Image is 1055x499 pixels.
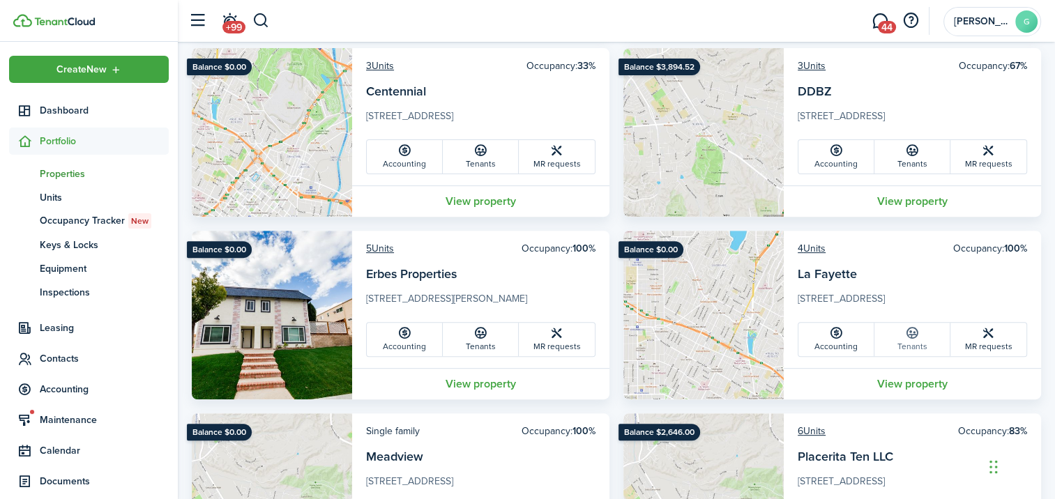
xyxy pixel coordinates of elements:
img: Property avatar [192,231,352,399]
b: 100% [572,241,595,256]
span: Properties [40,167,169,181]
a: 3Units [798,59,826,73]
span: Accounting [40,382,169,397]
a: 4Units [798,241,826,256]
span: Units [40,190,169,205]
ribbon: Balance $0.00 [187,241,252,258]
span: Maintenance [40,413,169,427]
a: MR requests [950,323,1026,356]
a: Accounting [367,140,443,174]
a: MR requests [519,323,595,356]
a: Accounting [798,323,874,356]
a: Messaging [867,3,893,39]
card-header-right: Occupancy: [958,424,1027,438]
ribbon: Balance $0.00 [187,424,252,440]
b: 100% [1004,241,1027,256]
a: Occupancy TrackerNew [9,209,169,233]
span: Gloria [954,17,1010,26]
card-description: [STREET_ADDRESS] [798,474,1027,496]
card-header-right: Occupancy: [522,424,595,438]
a: View property [352,368,609,399]
a: View property [352,185,609,217]
card-description: [STREET_ADDRESS][PERSON_NAME] [366,291,595,314]
card-header-left: Single family [366,424,420,438]
card-description: [STREET_ADDRESS] [366,474,595,496]
a: Centennial [366,82,426,100]
a: 5Units [366,241,394,256]
a: Notifications [216,3,243,39]
a: Erbes Properties [366,265,457,283]
a: Placerita Ten LLC [798,447,893,466]
span: Inspections [40,285,169,300]
a: Tenants [874,323,950,356]
card-header-right: Occupancy: [522,241,595,256]
span: Occupancy Tracker [40,213,169,229]
img: Property avatar [623,48,784,217]
a: 3Units [366,59,394,73]
a: View property [784,185,1041,217]
a: Accounting [798,140,874,174]
span: Documents [40,474,169,489]
ribbon: Balance $2,646.00 [618,424,700,440]
button: Search [252,9,270,33]
b: 83% [1009,424,1027,438]
a: Units [9,185,169,209]
a: MR requests [519,140,595,174]
span: New [131,215,149,227]
card-header-right: Occupancy: [526,59,595,73]
img: Property avatar [192,48,352,217]
span: Dashboard [40,103,169,118]
b: 100% [572,424,595,438]
a: Tenants [443,140,519,174]
card-description: [STREET_ADDRESS] [798,109,1027,131]
span: Equipment [40,261,169,276]
a: MR requests [950,140,1026,174]
a: Tenants [443,323,519,356]
span: +99 [222,21,245,33]
button: Open resource center [899,9,923,33]
b: 33% [577,59,595,73]
ribbon: Balance $0.00 [618,241,683,258]
img: TenantCloud [34,17,95,26]
card-header-right: Occupancy: [953,241,1027,256]
ribbon: Balance $3,894.52 [618,59,700,75]
div: Drag [989,446,998,488]
a: Accounting [367,323,443,356]
b: 67% [1010,59,1027,73]
span: Keys & Locks [40,238,169,252]
card-header-right: Occupancy: [959,59,1027,73]
img: TenantCloud [13,14,32,27]
a: DDBZ [798,82,832,100]
a: La Fayette [798,265,857,283]
a: View property [784,368,1041,399]
a: Inspections [9,280,169,304]
button: Open menu [9,56,169,83]
card-description: [STREET_ADDRESS] [366,109,595,131]
a: Keys & Locks [9,233,169,256]
a: Equipment [9,256,169,280]
a: Dashboard [9,97,169,124]
span: Portfolio [40,134,169,148]
ribbon: Balance $0.00 [187,59,252,75]
button: Open sidebar [184,8,211,34]
span: Leasing [40,321,169,335]
span: Calendar [40,443,169,458]
card-description: [STREET_ADDRESS] [798,291,1027,314]
iframe: Chat Widget [985,432,1055,499]
a: 6Units [798,424,826,438]
span: 44 [878,21,896,33]
avatar-text: G [1015,10,1038,33]
a: Meadview [366,447,423,466]
a: Tenants [874,140,950,174]
a: Properties [9,162,169,185]
span: Contacts [40,351,169,366]
span: Create New [56,65,107,75]
img: Property avatar [623,231,784,399]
